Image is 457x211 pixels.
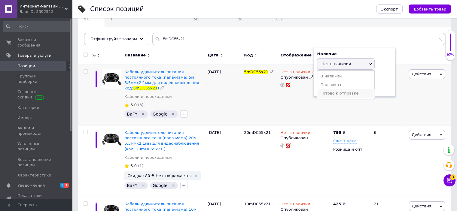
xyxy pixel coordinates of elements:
span: 20mDC55x21 [244,130,271,135]
span: Нет в наличии [280,202,310,208]
span: Google [153,183,167,188]
div: 97% [446,53,455,57]
span: Акции и промокоды [17,125,56,136]
img: Кабель-удлинитель питания постоянного тока (папа-мама) 20м 5,5ммx2,1мм для видеонаблюдения (код: ... [102,130,121,149]
span: 5mDC55x21 [133,86,157,90]
span: Добавить товар [413,7,446,11]
span: Название [124,53,146,58]
span: (1) [138,164,143,168]
span: (3) [138,103,143,107]
input: Поиск [3,21,71,32]
span: 5.0 [130,164,137,168]
span: Товары и услуги [17,53,51,58]
div: Розница и опт [333,147,369,152]
svg: Удалить метку [141,183,145,188]
div: Опубликован [280,75,330,80]
button: Экспорт [376,5,403,14]
span: Экспорт [381,7,398,11]
span: Уведомления [17,183,45,188]
span: Характеристики [17,173,51,178]
span: % [92,53,96,58]
b: 795 [333,130,341,135]
span: 245 [193,17,220,22]
span: Импорт [17,115,33,121]
span: Группы и подборки [17,74,56,84]
b: 425 [333,202,341,206]
svg: Удалить метку [141,112,145,116]
span: Кабель-удлинитель питания постоянного тока (папа-мама) 5м 5,5ммx2,1мм для видеонаблюдения ( код: [124,70,202,91]
span: Дата [208,53,219,58]
span: BaFY [127,183,137,188]
a: Кабель-удлинитель питания постоянного тока (папа-мама) 20м 5,5ммx2,1мм для видеонаблюдения (код: ... [124,130,199,151]
div: 6 [370,125,407,197]
svg: Удалить метку [171,183,175,188]
span: Действия [412,204,431,208]
span: Сезонные скидки [17,89,56,100]
div: [DATE] [206,65,242,125]
span: Восстановление позиций [17,157,56,168]
a: Кабели и переходники [124,94,172,99]
span: Интернет-магазин "BaFY" [20,4,65,9]
li: Под заказ [317,81,374,89]
li: В наличии [317,72,374,80]
div: ₴ [333,201,346,207]
span: Google [153,112,167,116]
span: 3 [450,174,455,180]
span: Действия [412,72,431,76]
span: 5.0 [130,103,137,107]
span: Еще 1 цена [333,139,357,143]
span: Отфильтруйте товары [90,37,137,41]
span: Удаленные позиции [17,141,56,152]
span: Показатели работы компании [17,193,56,204]
span: Заказы и сообщения [17,37,56,48]
span: 659 [276,17,317,22]
span: 10mDC55x21 [244,202,271,206]
span: 5mDC55x21 [244,70,268,74]
button: Добавить товар [409,5,451,14]
div: [DATE] [206,125,242,197]
div: Наличие [317,51,392,57]
span: 1 [64,183,69,188]
span: Позиции [17,63,35,69]
span: Действия [412,132,431,137]
div: ₴ [333,130,346,135]
span: Нет в наличии [280,70,310,76]
button: Чат с покупателем3 [443,174,455,186]
img: Кабель-удлинитель питания постоянного тока (папа-мама) 5м 5,5ммx2,1мм для видеонаблюдения ( код: ... [102,69,121,89]
div: Опубликован [280,135,330,141]
span: ) [157,86,159,90]
span: 1 [111,17,175,22]
span: BaFY [127,112,137,116]
li: Готово к отправке [317,89,374,98]
span: Код [244,53,253,58]
span: Категории [17,105,39,110]
span: Нет в наличии [280,130,310,137]
span: Отображение [280,53,311,58]
a: Кабели и переходники [124,155,172,160]
input: Поиск по названию позиции, артикулу и поисковым запросам [152,33,445,45]
div: Список позиций [90,6,144,12]
span: 5 [60,183,65,188]
svg: Удалить метку [171,112,175,116]
span: Скрытые [84,33,105,39]
span: 20 [238,17,258,22]
a: Кабель-удлинитель питания постоянного тока (папа-мама) 5м 5,5ммx2,1мм для видеонаблюдения ( код:5... [124,70,202,91]
span: Нет в наличии [321,62,351,66]
span: 976 [84,17,93,22]
span: Скидка: 80 ₴ Не отображается [127,174,191,178]
div: Ваш ID: 3392513 [20,9,72,14]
